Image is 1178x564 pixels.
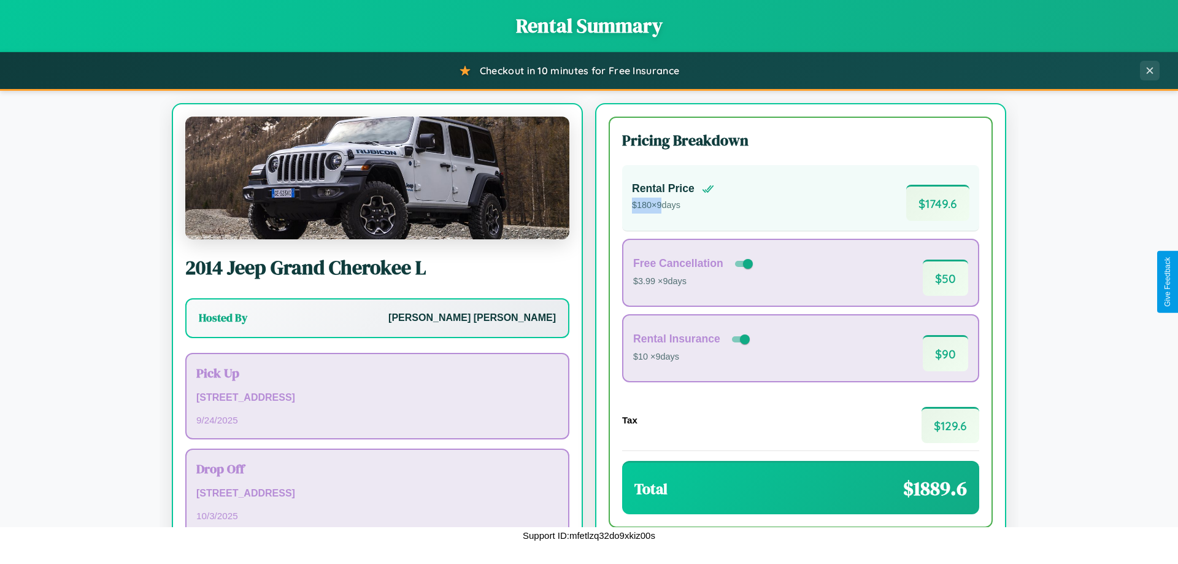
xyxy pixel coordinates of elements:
[199,311,247,325] h3: Hosted By
[923,260,968,296] span: $ 50
[196,389,558,407] p: [STREET_ADDRESS]
[632,198,714,214] p: $ 180 × 9 days
[12,12,1166,39] h1: Rental Summary
[196,364,558,382] h3: Pick Up
[388,309,556,327] p: [PERSON_NAME] [PERSON_NAME]
[903,475,967,502] span: $ 1889.6
[480,64,679,77] span: Checkout in 10 minutes for Free Insurance
[1163,257,1172,307] div: Give Feedback
[196,460,558,477] h3: Drop Off
[622,130,979,150] h3: Pricing Breakdown
[633,349,752,365] p: $10 × 9 days
[185,117,569,239] img: Jeep Grand Cherokee L
[632,182,695,195] h4: Rental Price
[633,257,723,270] h4: Free Cancellation
[185,254,569,281] h2: 2014 Jeep Grand Cherokee L
[523,527,655,544] p: Support ID: mfetlzq32do9xkiz00s
[196,485,558,503] p: [STREET_ADDRESS]
[633,333,720,346] h4: Rental Insurance
[634,479,668,499] h3: Total
[923,335,968,371] span: $ 90
[633,274,755,290] p: $3.99 × 9 days
[922,407,979,443] span: $ 129.6
[196,412,558,428] p: 9 / 24 / 2025
[622,415,637,425] h4: Tax
[196,508,558,524] p: 10 / 3 / 2025
[906,185,969,221] span: $ 1749.6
